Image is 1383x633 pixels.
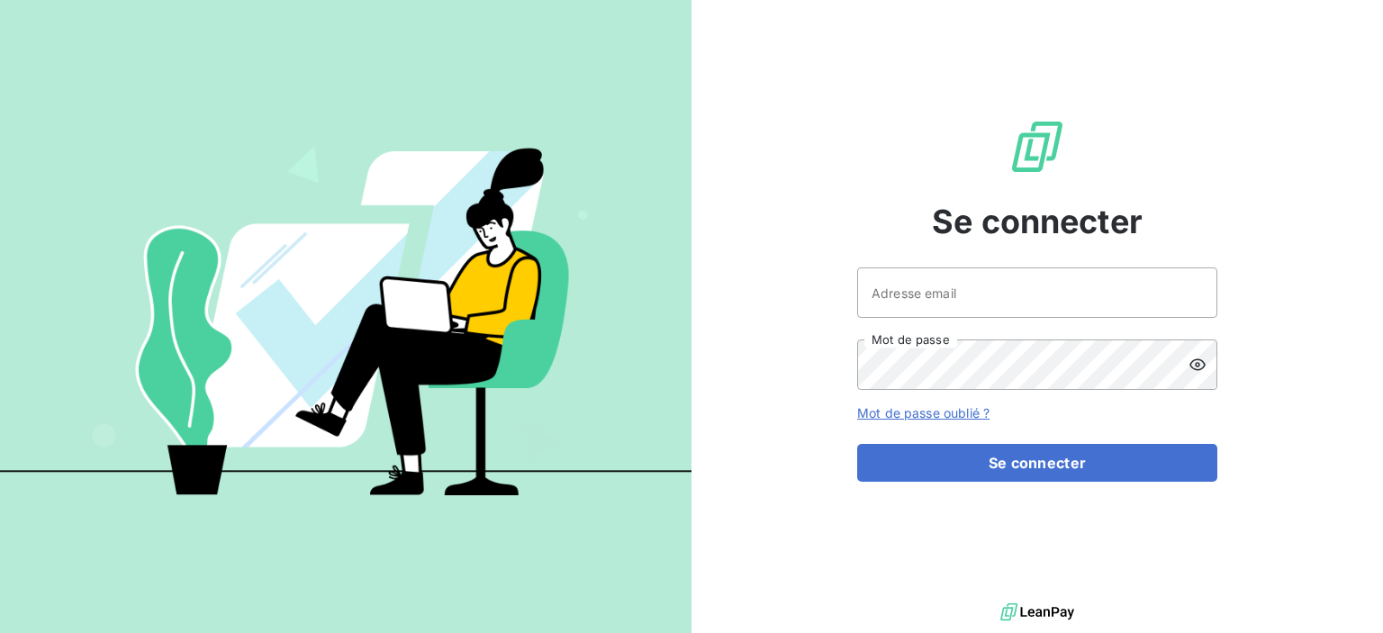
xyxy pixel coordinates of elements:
[1000,599,1074,626] img: logo
[857,444,1217,482] button: Se connecter
[857,405,990,420] a: Mot de passe oublié ?
[932,197,1143,246] span: Se connecter
[1008,118,1066,176] img: Logo LeanPay
[857,267,1217,318] input: placeholder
